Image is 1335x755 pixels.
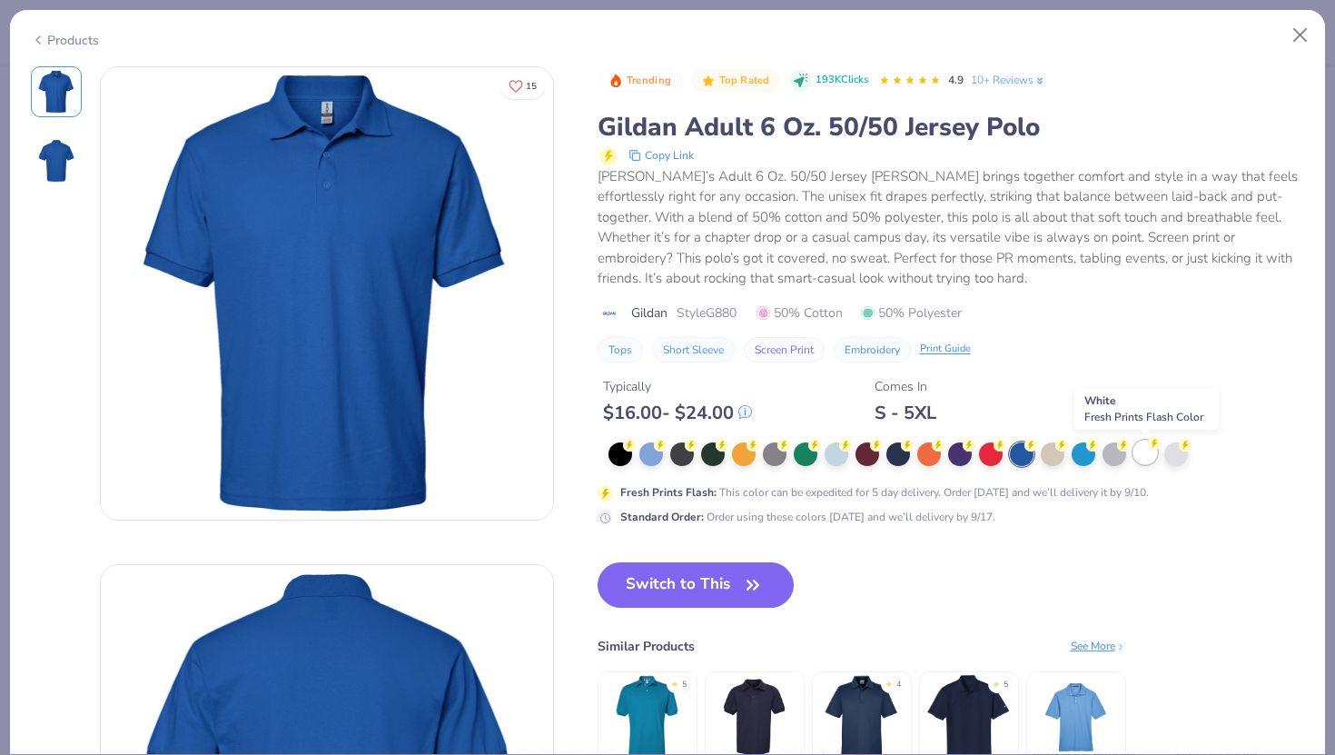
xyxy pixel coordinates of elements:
span: Fresh Prints Flash Color [1084,410,1203,424]
button: Badge Button [692,69,779,93]
div: S - 5XL [875,402,936,424]
button: Switch to This [598,562,795,608]
div: See More [1071,638,1126,654]
div: Similar Products [598,637,695,656]
strong: Standard Order : [620,510,704,524]
div: ★ [671,679,678,686]
span: 4.9 [948,73,964,87]
span: 50% Cotton [756,303,843,323]
div: Typically [603,377,752,396]
div: 4 [896,679,901,691]
div: Comes In [875,377,936,396]
button: Screen Print [744,337,825,363]
button: Badge Button [599,69,681,93]
span: 193K Clicks [816,73,868,88]
span: Style G880 [677,303,737,323]
div: This color can be expedited for 5 day delivery. Order [DATE] and we’ll delivery it by 9/10. [620,484,1149,501]
div: [PERSON_NAME]’s Adult 6 Oz. 50/50 Jersey [PERSON_NAME] brings together comfort and style in a way... [598,166,1305,289]
button: Like [500,73,545,99]
img: Back [35,139,78,183]
div: ★ [993,679,1000,686]
div: 5 [682,679,687,691]
img: Top Rated sort [701,74,716,88]
div: 4.9 Stars [879,66,941,95]
div: White [1074,388,1219,430]
div: 5 [1004,679,1008,691]
span: Top Rated [719,75,770,85]
div: ★ [885,679,893,686]
button: copy to clipboard [623,144,699,166]
div: Print Guide [920,342,971,357]
img: Trending sort [608,74,623,88]
img: Front [101,67,553,520]
img: Front [35,70,78,114]
button: Short Sleeve [652,337,735,363]
div: Gildan Adult 6 Oz. 50/50 Jersey Polo [598,110,1305,144]
span: 15 [526,82,537,91]
div: $ 16.00 - $ 24.00 [603,402,752,424]
span: Gildan [631,303,667,323]
strong: Fresh Prints Flash : [620,485,717,500]
span: 50% Polyester [861,303,962,323]
button: Close [1283,18,1318,53]
button: Tops [598,337,643,363]
a: 10+ Reviews [971,72,1046,88]
div: Order using these colors [DATE] and we’ll delivery by 9/17. [620,509,995,525]
button: Embroidery [834,337,911,363]
div: Products [31,31,99,50]
span: Trending [627,75,671,85]
img: brand logo [598,306,622,321]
